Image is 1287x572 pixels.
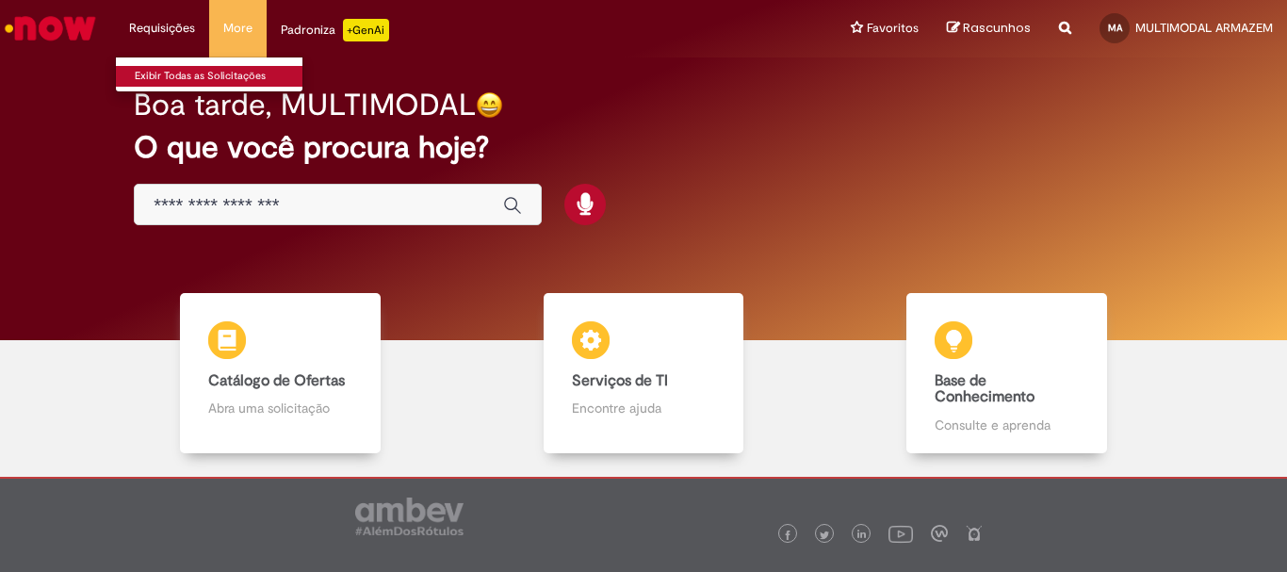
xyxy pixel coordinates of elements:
h2: O que você procura hoje? [134,131,1153,164]
div: Padroniza [281,19,389,41]
img: ServiceNow [2,9,99,47]
img: logo_footer_ambev_rotulo_gray.png [355,498,464,535]
img: logo_footer_facebook.png [783,531,792,540]
span: More [223,19,253,38]
h2: Boa tarde, MULTIMODAL [134,89,476,122]
span: MULTIMODAL ARMAZEM [1135,20,1273,36]
span: Requisições [129,19,195,38]
span: MA [1108,22,1122,34]
a: Exibir Todas as Solicitações [116,66,323,87]
a: Base de Conhecimento Consulte e aprenda [825,293,1188,453]
b: Base de Conhecimento [935,371,1034,407]
b: Serviços de TI [572,371,668,390]
a: Rascunhos [947,20,1031,38]
p: Consulte e aprenda [935,416,1078,434]
img: logo_footer_youtube.png [888,521,913,546]
a: Catálogo de Ofertas Abra uma solicitação [99,293,462,453]
p: +GenAi [343,19,389,41]
p: Encontre ajuda [572,399,715,417]
img: logo_footer_linkedin.png [857,530,867,541]
span: Favoritos [867,19,919,38]
ul: Requisições [115,57,303,92]
b: Catálogo de Ofertas [208,371,345,390]
img: logo_footer_twitter.png [820,531,829,540]
img: logo_footer_naosei.png [966,525,983,542]
p: Abra uma solicitação [208,399,351,417]
img: happy-face.png [476,91,503,119]
a: Serviços de TI Encontre ajuda [462,293,824,453]
span: Rascunhos [963,19,1031,37]
img: logo_footer_workplace.png [931,525,948,542]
